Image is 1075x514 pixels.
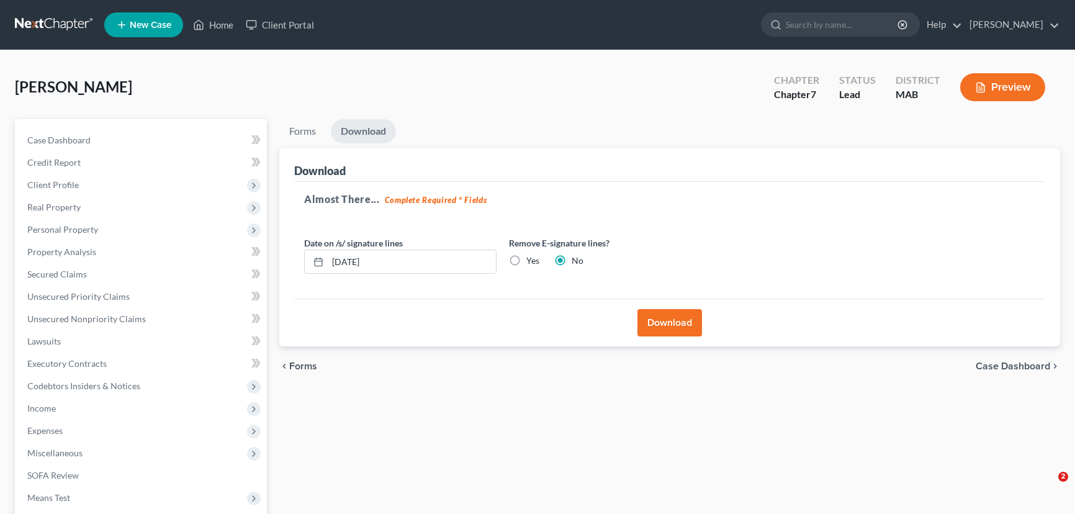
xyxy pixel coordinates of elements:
a: Download [331,119,396,143]
div: Download [294,163,346,178]
strong: Complete Required * Fields [385,195,487,205]
div: MAB [896,88,940,102]
label: Yes [526,255,539,267]
a: SOFA Review [17,464,267,487]
div: Chapter [774,88,819,102]
span: Personal Property [27,224,98,235]
i: chevron_right [1050,361,1060,371]
label: No [572,255,583,267]
span: Codebtors Insiders & Notices [27,381,140,391]
label: Remove E-signature lines? [509,237,701,250]
span: Secured Claims [27,269,87,279]
a: Unsecured Priority Claims [17,286,267,308]
span: Forms [289,361,317,371]
input: Search by name... [786,13,899,36]
i: chevron_left [279,361,289,371]
a: [PERSON_NAME] [963,14,1059,36]
input: MM/DD/YYYY [328,250,496,274]
span: 2 [1058,472,1068,482]
a: Unsecured Nonpriority Claims [17,308,267,330]
span: Property Analysis [27,246,96,257]
span: Real Property [27,202,81,212]
span: Unsecured Nonpriority Claims [27,313,146,324]
div: Status [839,73,876,88]
button: chevron_left Forms [279,361,334,371]
a: Case Dashboard chevron_right [976,361,1060,371]
span: [PERSON_NAME] [15,78,132,96]
a: Secured Claims [17,263,267,286]
h5: Almost There... [304,192,1035,207]
button: Preview [960,73,1045,101]
iframe: Intercom live chat [1033,472,1063,502]
span: Case Dashboard [27,135,91,145]
div: Chapter [774,73,819,88]
label: Date on /s/ signature lines [304,237,403,250]
a: Executory Contracts [17,353,267,375]
span: 7 [811,88,816,100]
a: Lawsuits [17,330,267,353]
span: Executory Contracts [27,358,107,369]
a: Property Analysis [17,241,267,263]
span: Client Profile [27,179,79,190]
span: Means Test [27,492,70,503]
span: New Case [130,20,171,30]
span: Credit Report [27,157,81,168]
span: Case Dashboard [976,361,1050,371]
span: Unsecured Priority Claims [27,291,130,302]
a: Credit Report [17,151,267,174]
a: Home [187,14,240,36]
button: Download [637,309,702,336]
span: Lawsuits [27,336,61,346]
div: District [896,73,940,88]
a: Case Dashboard [17,129,267,151]
span: Miscellaneous [27,448,83,458]
a: Forms [279,119,326,143]
span: Expenses [27,425,63,436]
a: Client Portal [240,14,320,36]
div: Lead [839,88,876,102]
span: SOFA Review [27,470,79,480]
span: Income [27,403,56,413]
a: Help [920,14,962,36]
